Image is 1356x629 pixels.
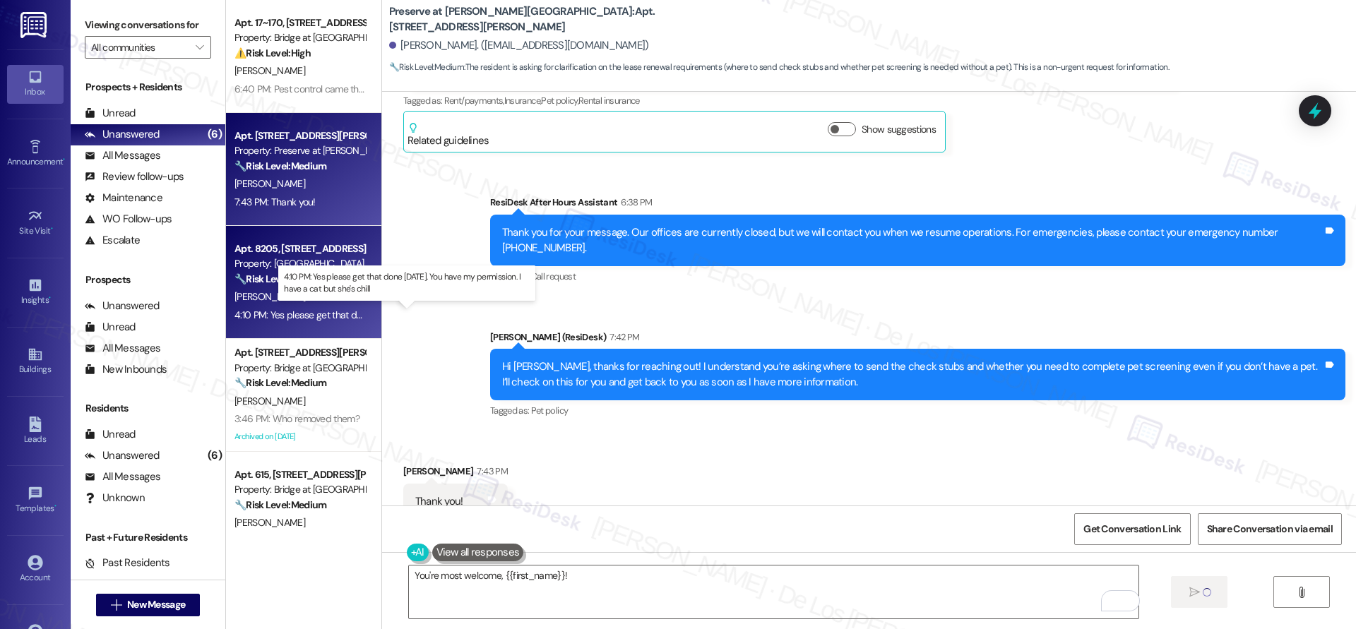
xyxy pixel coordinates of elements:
[234,196,316,208] div: 7:43 PM: Thank you!
[234,482,365,497] div: Property: Bridge at [GEOGRAPHIC_DATA]
[234,412,359,425] div: 3:46 PM: Who removed them?
[234,160,326,172] strong: 🔧 Risk Level: Medium
[7,481,64,520] a: Templates •
[234,256,365,271] div: Property: [GEOGRAPHIC_DATA]
[234,361,365,376] div: Property: Bridge at [GEOGRAPHIC_DATA]
[96,594,201,616] button: New Message
[1296,587,1307,598] i: 
[284,271,530,295] p: 4:10 PM: Yes please get that done [DATE]. You have my permission. I have a cat but she's chill
[234,498,326,511] strong: 🔧 Risk Level: Medium
[444,95,504,107] span: Rent/payments ,
[85,491,145,505] div: Unknown
[234,143,365,158] div: Property: Preserve at [PERSON_NAME][GEOGRAPHIC_DATA]
[234,64,305,77] span: [PERSON_NAME]
[502,359,1323,390] div: Hi [PERSON_NAME], thanks for reaching out! I understand you’re asking where to send the check stu...
[20,12,49,38] img: ResiDesk Logo
[7,412,64,450] a: Leads
[1074,513,1190,545] button: Get Conversation Link
[49,293,51,303] span: •
[85,448,160,463] div: Unanswered
[490,195,1345,215] div: ResiDesk After Hours Assistant
[85,341,160,356] div: All Messages
[408,122,489,148] div: Related guidelines
[204,445,225,467] div: (6)
[490,400,1345,421] div: Tagged as:
[85,427,136,442] div: Unread
[85,148,160,163] div: All Messages
[111,599,121,611] i: 
[234,290,305,303] span: [PERSON_NAME]
[204,124,225,145] div: (6)
[7,204,64,242] a: Site Visit •
[490,330,1345,349] div: [PERSON_NAME] (ResiDesk)
[7,65,64,103] a: Inbox
[85,299,160,313] div: Unanswered
[415,494,463,509] div: Thank you!
[7,551,64,589] a: Account
[85,14,211,36] label: Viewing conversations for
[234,467,365,482] div: Apt. 615, [STREET_ADDRESS][PERSON_NAME]
[473,464,507,479] div: 7:43 PM
[85,212,172,227] div: WO Follow-ups
[606,330,639,345] div: 7:42 PM
[578,95,640,107] span: Rental insurance
[51,224,53,234] span: •
[71,272,225,287] div: Prospects
[1083,522,1181,537] span: Get Conversation Link
[85,362,167,377] div: New Inbounds
[85,191,162,205] div: Maintenance
[233,428,367,445] div: Archived on [DATE]
[389,61,464,73] strong: 🔧 Risk Level: Medium
[409,565,1138,618] textarea: To enrich screen reader interactions, please activate Accessibility in Grammarly extension settings
[389,60,1169,75] span: : The resident is asking for clarification on the lease renewal requirements (where to send check...
[531,405,569,417] span: Pet policy
[234,345,365,360] div: Apt. [STREET_ADDRESS][PERSON_NAME]
[490,266,1345,287] div: Tagged as:
[389,38,649,53] div: [PERSON_NAME]. ([EMAIL_ADDRESS][DOMAIN_NAME])
[403,90,1174,111] div: Tagged as:
[85,169,184,184] div: Review follow-ups
[504,95,542,107] span: Insurance ,
[7,273,64,311] a: Insights •
[234,47,311,59] strong: ⚠️ Risk Level: High
[71,530,225,545] div: Past + Future Residents
[502,225,1323,256] div: Thank you for your message. Our offices are currently closed, but we will contact you when we res...
[389,4,672,35] b: Preserve at [PERSON_NAME][GEOGRAPHIC_DATA]: Apt. [STREET_ADDRESS][PERSON_NAME]
[234,376,326,389] strong: 🔧 Risk Level: Medium
[234,30,365,45] div: Property: Bridge at [GEOGRAPHIC_DATA]
[127,597,185,612] span: New Message
[63,155,65,164] span: •
[234,177,305,190] span: [PERSON_NAME]
[85,106,136,121] div: Unread
[71,401,225,416] div: Residents
[1207,522,1333,537] span: Share Conversation via email
[234,395,305,407] span: [PERSON_NAME]
[91,36,189,59] input: All communities
[531,270,576,282] span: Call request
[85,556,170,570] div: Past Residents
[234,308,610,321] div: 4:10 PM: Yes please get that done [DATE]. You have my permission. I have a cat but she's chill
[1189,587,1200,598] i: 
[196,42,203,53] i: 
[7,342,64,381] a: Buildings
[85,233,140,248] div: Escalate
[234,16,365,30] div: Apt. 17~170, [STREET_ADDRESS]
[403,464,508,484] div: [PERSON_NAME]
[234,128,365,143] div: Apt. [STREET_ADDRESS][PERSON_NAME]
[234,516,305,529] span: [PERSON_NAME]
[85,127,160,142] div: Unanswered
[541,95,578,107] span: Pet policy ,
[71,80,225,95] div: Prospects + Residents
[234,241,365,256] div: Apt. 8205, [STREET_ADDRESS]
[617,195,652,210] div: 6:38 PM
[85,469,160,484] div: All Messages
[1198,513,1342,545] button: Share Conversation via email
[54,501,56,511] span: •
[85,320,136,335] div: Unread
[862,122,936,137] label: Show suggestions
[234,272,326,285] strong: 🔧 Risk Level: Medium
